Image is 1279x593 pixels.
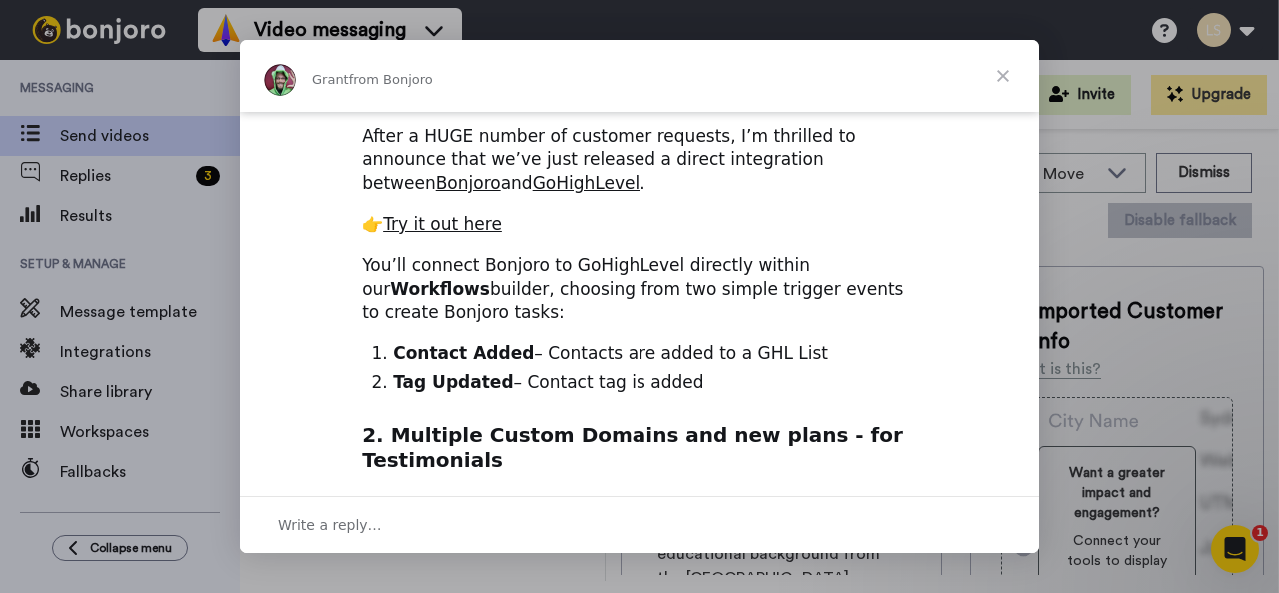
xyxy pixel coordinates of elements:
[393,342,917,366] li: – Contacts are added to a GHL List
[349,72,433,87] span: from Bonjoro
[533,173,640,193] a: GoHighLevel
[967,40,1039,112] span: Close
[312,72,349,87] span: Grant
[362,254,917,325] div: You’ll connect Bonjoro to GoHighLevel directly within our builder, choosing from two simple trigg...
[436,173,501,193] a: Bonjoro
[393,371,917,395] li: – Contact tag is added
[264,64,296,96] img: Profile image for Grant
[390,279,490,299] b: Workflows
[393,372,513,392] b: Tag Updated
[393,343,534,363] b: Contact Added
[383,214,502,234] a: Try it out here
[240,496,1039,553] div: Open conversation and reply
[362,101,917,196] div: After a HUGE number of customer requests, I’m thrilled to announce that we’ve just released a dir...
[278,512,382,538] span: Write a reply…
[362,213,917,237] div: 👉
[362,422,917,484] h2: 2. Multiple Custom Domains and new plans - for Testimonials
